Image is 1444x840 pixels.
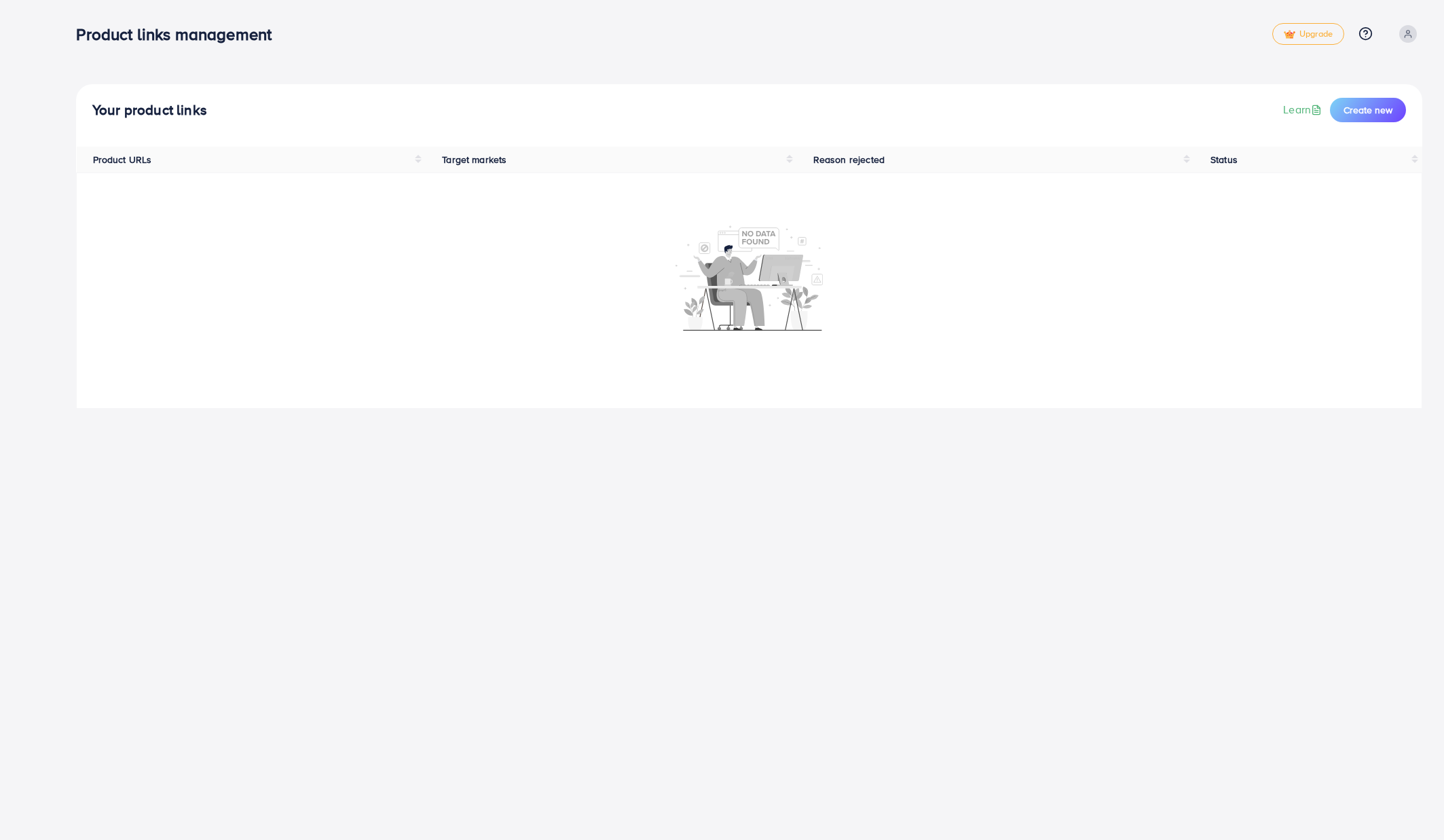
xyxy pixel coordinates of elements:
img: tick [1284,30,1295,39]
span: Create new [1344,103,1392,117]
img: No account [675,224,823,331]
span: Upgrade [1284,29,1333,39]
span: Reason rejected [813,153,885,166]
button: Create new [1330,98,1406,122]
h3: Product links management [76,24,282,44]
span: Target markets [442,153,506,166]
a: tickUpgrade [1272,23,1344,45]
span: Status [1210,153,1238,166]
h4: Your product links [92,102,207,119]
span: Product URLs [93,153,152,166]
a: Learn [1283,102,1325,117]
